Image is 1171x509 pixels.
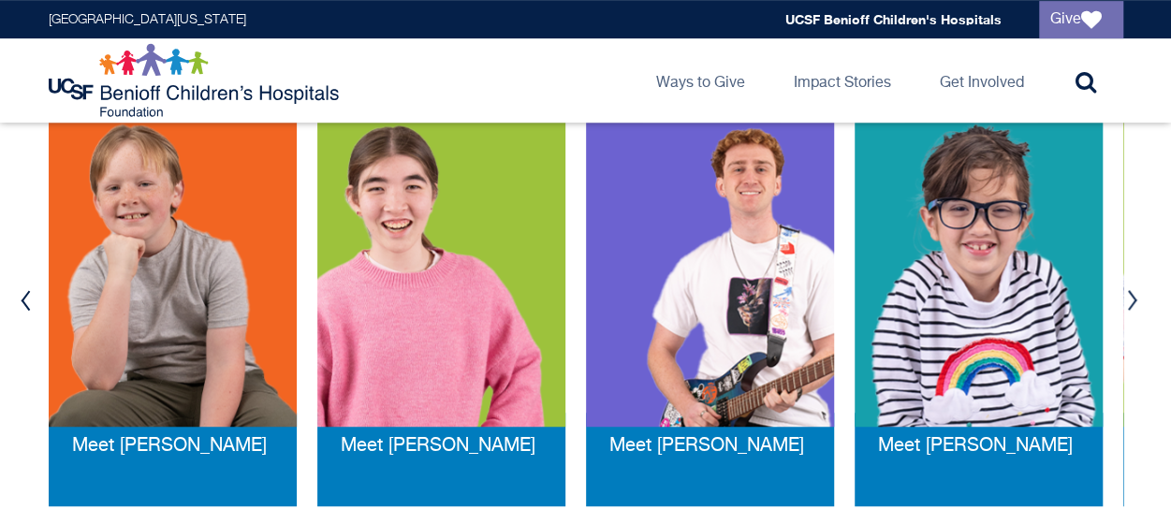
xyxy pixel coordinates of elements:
img: jonah-web.png [586,123,834,427]
a: Meet [PERSON_NAME] [878,436,1073,457]
a: Get Involved [925,38,1039,123]
span: Meet [PERSON_NAME] [878,436,1073,456]
img: penny-web.png [855,123,1103,427]
span: Meet [PERSON_NAME] [609,436,804,456]
a: Meet [PERSON_NAME] [72,436,267,457]
img: Andrew-web.png [49,123,297,427]
a: Give [1039,1,1123,38]
a: Ways to Give [641,38,760,123]
button: Previous [12,272,40,328]
a: Meet [PERSON_NAME] [609,436,804,457]
a: Impact Stories [779,38,906,123]
button: Next [1119,272,1147,328]
a: [GEOGRAPHIC_DATA][US_STATE] [49,13,246,26]
span: Meet [PERSON_NAME] [341,436,535,456]
a: UCSF Benioff Children's Hospitals [785,11,1002,27]
a: Meet [PERSON_NAME] [341,436,535,457]
img: Logo for UCSF Benioff Children's Hospitals Foundation [49,43,344,118]
span: Meet [PERSON_NAME] [72,436,267,456]
img: brady-web_0.png [317,123,565,427]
